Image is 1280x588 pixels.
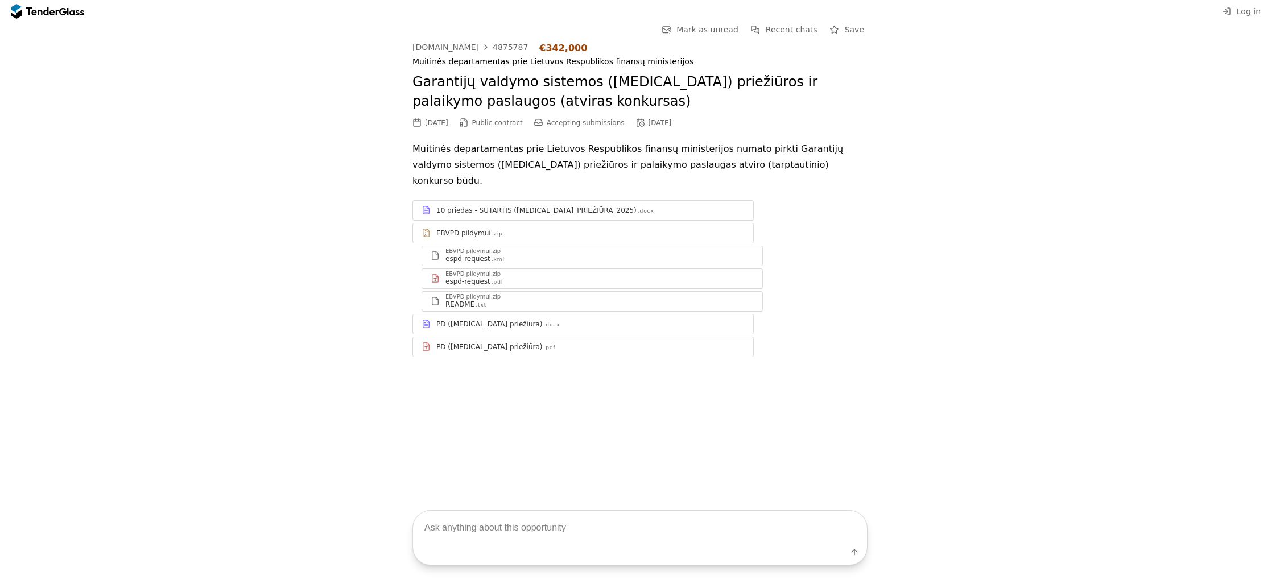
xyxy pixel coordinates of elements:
[412,314,754,334] a: PD ([MEDICAL_DATA] priežiūra).docx
[436,320,543,329] div: PD ([MEDICAL_DATA] priežiūra)
[445,277,490,286] div: espd-request
[492,230,503,238] div: .zip
[748,23,821,37] button: Recent chats
[493,43,528,51] div: 4875787
[638,208,654,215] div: .docx
[412,57,868,67] div: Muitinės departamentas prie Lietuvos Respublikos finansų ministerijos
[425,119,448,127] div: [DATE]
[544,321,560,329] div: .docx
[436,229,491,238] div: EBVPD pildymui
[476,301,486,309] div: .txt
[445,294,501,300] div: EBVPD pildymui.zip
[676,25,738,34] span: Mark as unread
[412,223,754,243] a: EBVPD pildymui.zip
[1237,7,1261,16] span: Log in
[422,291,763,312] a: EBVPD pildymui.zipREADME.txt
[539,43,587,53] div: €342,000
[766,25,817,34] span: Recent chats
[492,279,503,286] div: .pdf
[412,337,754,357] a: PD ([MEDICAL_DATA] priežiūra).pdf
[412,73,868,111] h2: Garantijų valdymo sistemos ([MEDICAL_DATA]) priežiūros ir palaikymo paslaugos (atviras konkursas)
[445,300,474,309] div: README
[445,249,501,254] div: EBVPD pildymui.zip
[827,23,868,37] button: Save
[436,206,637,215] div: 10 priedas - SUTARTIS ([MEDICAL_DATA]_PRIEŽIŪRA_2025)
[412,200,754,221] a: 10 priedas - SUTARTIS ([MEDICAL_DATA]_PRIEŽIŪRA_2025).docx
[412,43,528,52] a: [DOMAIN_NAME]4875787
[422,246,763,266] a: EBVPD pildymui.zipespd-request.xml
[1219,5,1264,19] button: Log in
[492,256,505,263] div: .xml
[547,119,625,127] span: Accepting submissions
[658,23,742,37] button: Mark as unread
[412,43,479,51] div: [DOMAIN_NAME]
[845,25,864,34] span: Save
[649,119,672,127] div: [DATE]
[422,268,763,289] a: EBVPD pildymui.zipespd-request.pdf
[445,271,501,277] div: EBVPD pildymui.zip
[445,254,490,263] div: espd-request
[412,141,868,189] p: Muitinės departamentas prie Lietuvos Respublikos finansų ministerijos numato pirkti Garantijų val...
[544,344,556,351] div: .pdf
[436,342,543,351] div: PD ([MEDICAL_DATA] priežiūra)
[472,119,523,127] span: Public contract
